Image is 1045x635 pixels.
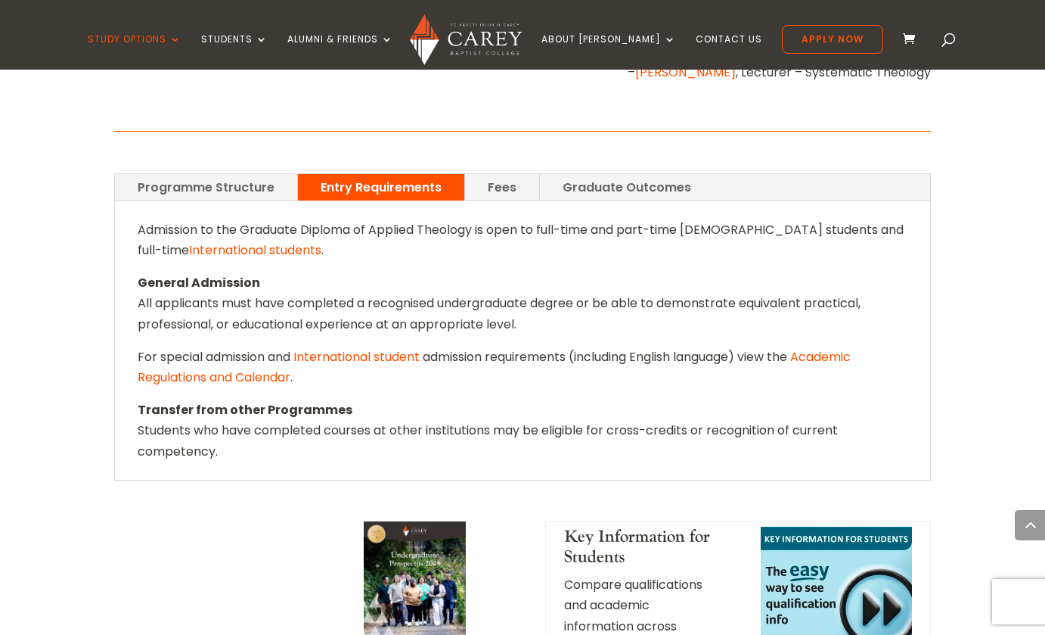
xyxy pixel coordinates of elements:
a: Entry Requirements [298,174,464,201]
a: Study Options [88,34,181,70]
a: Alumni & Friends [287,34,393,70]
a: Graduate Outcomes [540,174,714,201]
h4: Key Information for Students [564,527,720,574]
a: Contact Us [696,34,762,70]
a: About [PERSON_NAME] [541,34,676,70]
span: . [321,241,324,259]
a: Programme Structure [115,174,297,201]
span: Students who have completed courses at other institutions may be eligible for cross-credits or re... [138,422,838,459]
a: International student [293,348,420,366]
p: All applicants must have completed a recognised undergraduate degree or be able to demonstrate eq... [138,272,907,347]
a: [PERSON_NAME] [635,64,736,81]
a: Students [201,34,268,70]
strong: Transfer from other Programmes [138,401,352,419]
a: Apply Now [782,25,883,54]
span: Admission to the Graduate Diploma of Applied Theology is open to full-time and part-time [DEMOGRA... [138,221,904,259]
a: Fees [465,174,539,201]
p: – , Lecturer – Systematic Theology [545,62,931,82]
strong: General Admission [138,274,260,291]
img: Carey Baptist College [410,14,521,65]
a: International students [189,241,321,259]
p: For special admission and admission requirements (including English language) view the . [138,347,907,400]
a: Academic Regulations and Calendar [138,348,851,386]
